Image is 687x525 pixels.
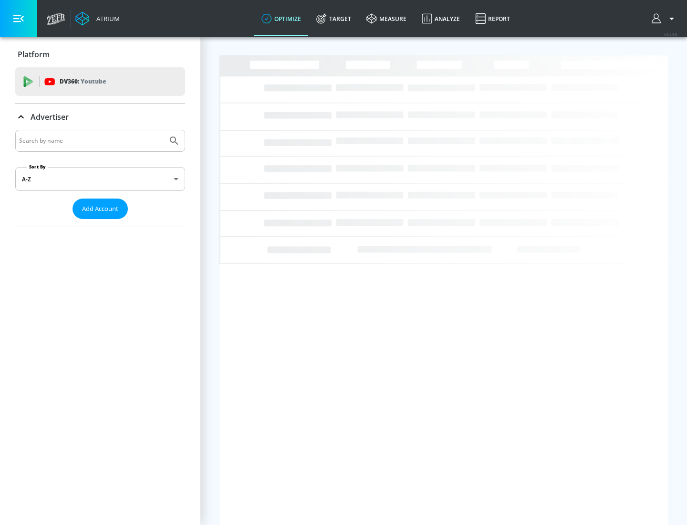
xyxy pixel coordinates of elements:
input: Search by name [19,135,164,147]
a: Target [309,1,359,36]
p: Platform [18,49,50,60]
p: Advertiser [31,112,69,122]
div: Platform [15,41,185,68]
a: Analyze [414,1,468,36]
span: v 4.24.0 [664,31,677,37]
label: Sort By [27,164,48,170]
a: measure [359,1,414,36]
div: Atrium [93,14,120,23]
div: DV360: Youtube [15,67,185,96]
div: Advertiser [15,104,185,130]
nav: list of Advertiser [15,219,185,227]
p: DV360: [60,76,106,87]
a: Atrium [75,11,120,26]
div: Advertiser [15,130,185,227]
button: Add Account [73,199,128,219]
a: Report [468,1,518,36]
div: A-Z [15,167,185,191]
a: optimize [254,1,309,36]
p: Youtube [81,76,106,86]
span: Add Account [82,203,118,214]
